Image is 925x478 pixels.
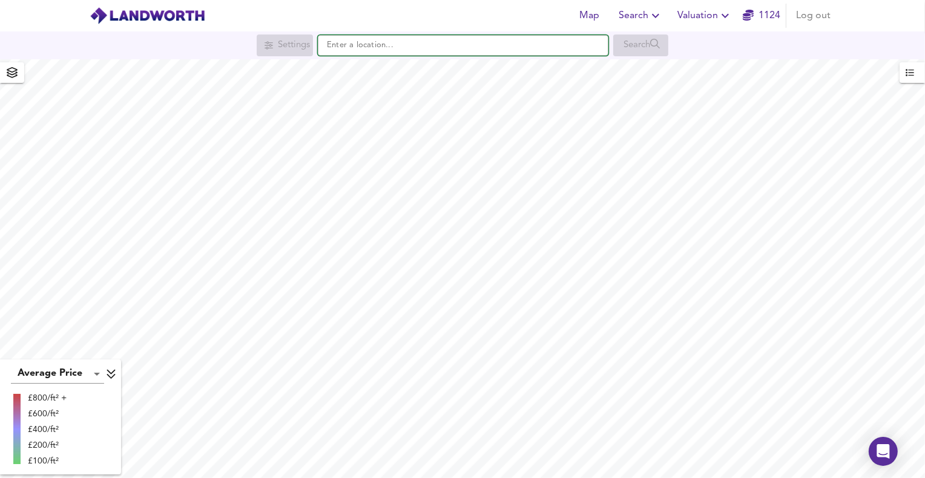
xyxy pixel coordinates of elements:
div: Search for a location first or explore the map [257,34,313,56]
a: 1124 [743,7,780,24]
span: Log out [796,7,831,24]
button: Map [570,4,609,28]
span: Search [619,7,663,24]
img: logo [90,7,205,25]
div: Open Intercom Messenger [869,437,898,466]
div: Average Price [11,364,104,384]
button: Search [614,4,668,28]
button: Log out [791,4,835,28]
button: 1124 [742,4,781,28]
div: £200/ft² [28,439,67,451]
span: Map [575,7,604,24]
div: £600/ft² [28,408,67,420]
input: Enter a location... [318,35,608,56]
button: Valuation [673,4,737,28]
div: £400/ft² [28,424,67,436]
span: Valuation [677,7,732,24]
div: Search for a location first or explore the map [613,34,668,56]
div: £100/ft² [28,455,67,467]
div: £800/ft² + [28,392,67,404]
